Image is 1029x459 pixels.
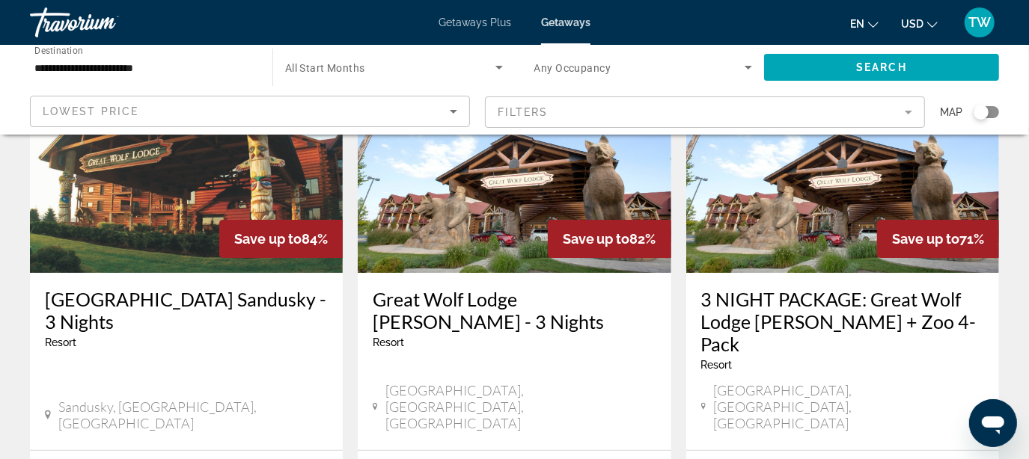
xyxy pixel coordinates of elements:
a: Getaways [541,16,590,28]
button: Change currency [901,13,938,34]
span: Sandusky, [GEOGRAPHIC_DATA], [GEOGRAPHIC_DATA] [58,398,328,431]
span: TW [968,15,991,30]
a: 3 NIGHT PACKAGE: Great Wolf Lodge [PERSON_NAME] + Zoo 4-Pack [701,288,984,355]
span: USD [901,18,923,30]
img: RL45E01X.jpg [686,34,999,273]
a: Great Wolf Lodge [PERSON_NAME] - 3 Nights [373,288,656,333]
img: RL45E01X.jpg [358,34,671,273]
span: Save up to [234,231,302,247]
mat-select: Sort by [43,102,457,120]
iframe: Button to launch messaging window [969,399,1017,447]
span: Save up to [563,231,630,247]
span: Save up to [892,231,959,247]
span: en [850,18,864,30]
span: All Start Months [285,62,365,74]
span: Search [856,61,907,73]
a: [GEOGRAPHIC_DATA] Sandusky - 3 Nights [45,288,328,333]
span: Map [940,102,962,123]
div: 84% [219,220,343,258]
span: [GEOGRAPHIC_DATA], [GEOGRAPHIC_DATA], [GEOGRAPHIC_DATA] [713,382,984,431]
button: User Menu [960,7,999,38]
button: Change language [850,13,879,34]
a: Travorium [30,3,180,42]
button: Search [764,54,999,81]
span: Lowest Price [43,105,138,117]
span: Resort [701,359,733,371]
button: Filter [485,96,925,129]
img: RL60E01X.jpg [30,34,343,273]
span: Destination [34,46,83,56]
a: Getaways Plus [439,16,511,28]
span: [GEOGRAPHIC_DATA], [GEOGRAPHIC_DATA], [GEOGRAPHIC_DATA] [385,382,656,431]
div: 82% [548,220,671,258]
span: Resort [45,336,76,348]
span: Resort [373,336,404,348]
div: 71% [877,220,999,258]
span: Any Occupancy [534,62,611,74]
